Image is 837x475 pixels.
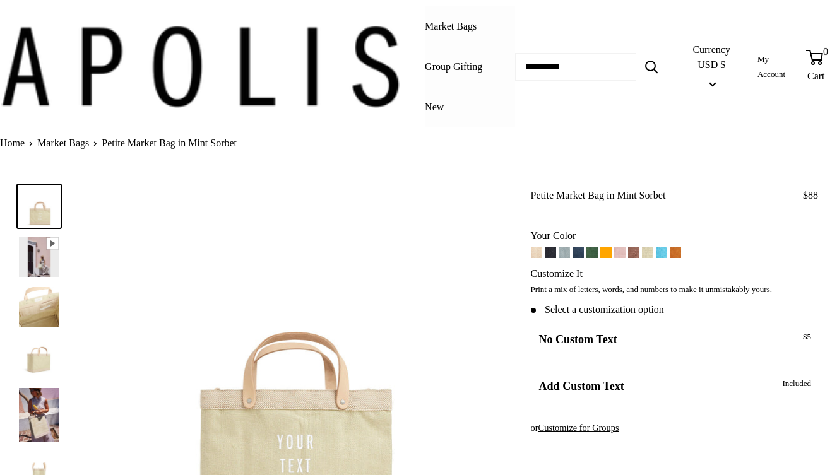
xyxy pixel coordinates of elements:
label: Leave Blank [530,320,821,360]
input: Search... [515,53,636,81]
button: USD $ [692,56,730,93]
a: Customize for Groups [538,423,619,433]
a: Petite Market Bag in Mint Sorbet [16,385,62,445]
a: Market Bags [37,138,89,148]
img: Petite Market Bag in Mint Sorbet [19,186,59,226]
a: New [425,98,444,117]
div: or [531,419,619,437]
span: No Custom Text [539,333,617,346]
a: 0 Cart [807,48,837,86]
span: Petite Market Bag in Mint Sorbet [531,189,798,201]
img: Petite Market Bag in Mint Sorbet [19,287,59,327]
span: Cart [807,71,825,81]
span: USD $ [697,59,725,70]
button: Search [636,53,667,81]
img: Petite Market Bag in Mint Sorbet [19,388,59,442]
a: Petite Market Bag in Mint Sorbet [16,184,62,229]
span: Petite Market Bag in Mint Sorbet [102,138,237,148]
a: Group Gifting [425,57,482,76]
span: Select a customization option [531,303,664,315]
img: Petite Market Bag in Mint Sorbet [19,237,59,277]
img: Petite Market Bag in Mint Sorbet [19,337,59,378]
div: Your Color [531,226,818,245]
p: Print a mix of letters, words, and numbers to make it unmistakably yours. [531,283,818,296]
span: Included [783,376,811,391]
span: $5 [803,332,811,341]
span: - [800,329,811,344]
span: $88 [803,190,818,201]
div: Customize It [531,264,818,283]
label: Add Custom Text [530,367,821,407]
a: Petite Market Bag in Mint Sorbet [16,335,62,380]
a: Petite Market Bag in Mint Sorbet [16,234,62,279]
a: Market Bags [425,17,477,36]
a: Petite Market Bag in Mint Sorbet [16,284,62,330]
span: Currency [692,40,730,59]
a: My Account [757,52,785,83]
span: 0 [819,45,832,58]
span: Add Custom Text [539,380,624,392]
